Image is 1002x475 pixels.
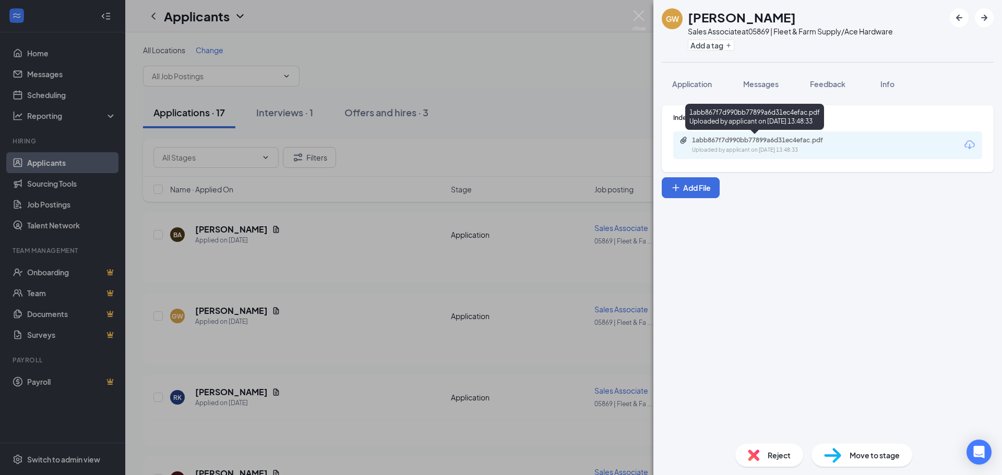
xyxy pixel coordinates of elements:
button: ArrowRight [975,8,994,27]
span: Messages [743,79,779,89]
div: Open Intercom Messenger [967,440,992,465]
span: Move to stage [850,449,900,461]
div: 1abb867f7d990bb77899a6d31ec4efac.pdf Uploaded by applicant on [DATE] 13:48:33 [685,104,824,130]
div: Indeed Resume [673,113,982,122]
span: Reject [768,449,791,461]
svg: Plus [671,182,681,193]
span: Info [880,79,894,89]
svg: Paperclip [679,136,688,144]
svg: ArrowLeftNew [953,11,965,24]
svg: Plus [725,42,732,48]
div: Sales Associate at 05869 | Fleet & Farm Supply/Ace Hardware [688,26,893,36]
a: Paperclip1abb867f7d990bb77899a6d31ec4efac.pdfUploaded by applicant on [DATE] 13:48:33 [679,136,849,154]
svg: ArrowRight [978,11,991,24]
div: Uploaded by applicant on [DATE] 13:48:33 [692,146,849,154]
button: Add FilePlus [662,177,720,198]
span: Feedback [810,79,845,89]
h1: [PERSON_NAME] [688,8,796,26]
button: PlusAdd a tag [688,40,734,51]
div: 1abb867f7d990bb77899a6d31ec4efac.pdf [692,136,838,144]
div: GW [666,14,679,24]
button: ArrowLeftNew [950,8,969,27]
span: Application [672,79,712,89]
svg: Download [963,139,976,151]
